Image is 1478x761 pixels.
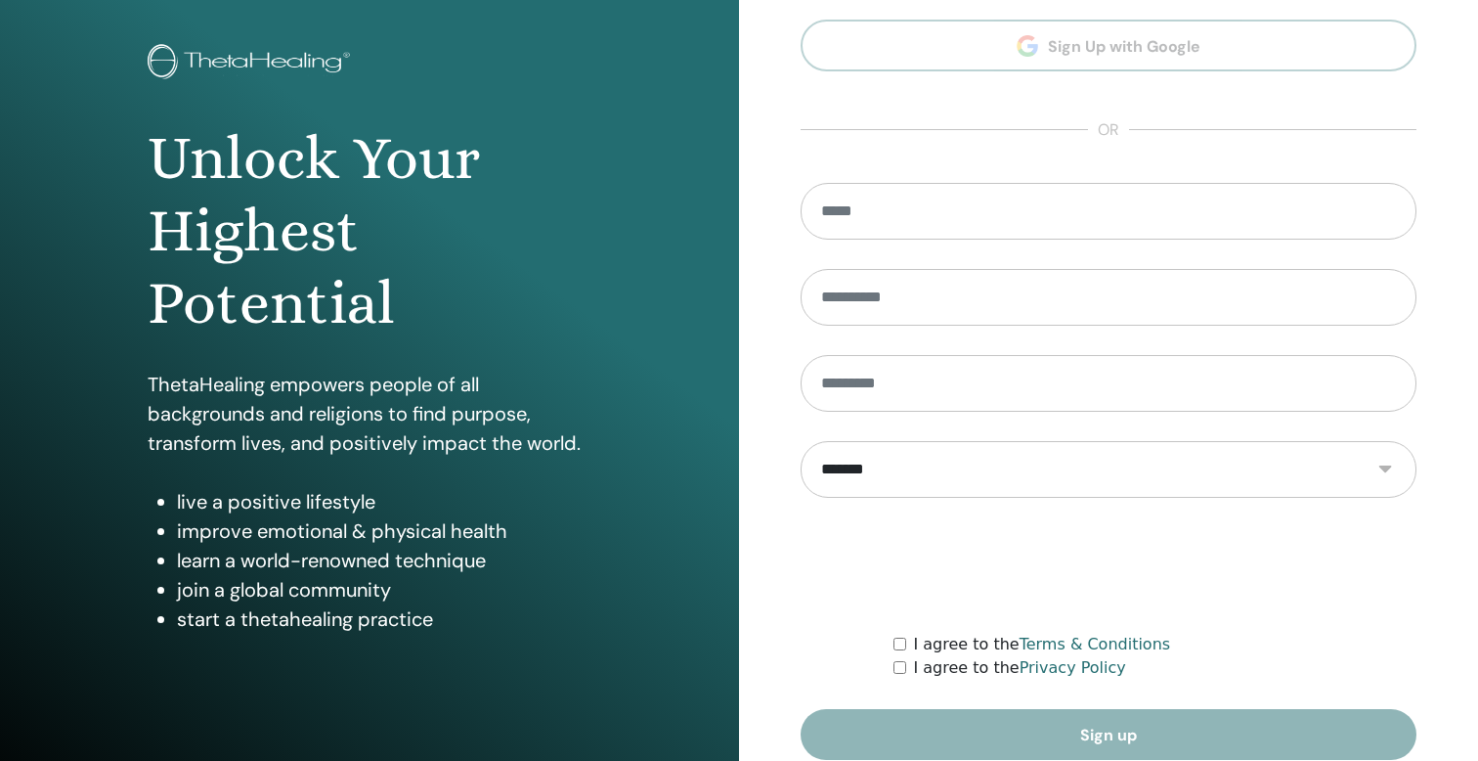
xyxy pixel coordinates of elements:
a: Terms & Conditions [1020,635,1170,653]
li: start a thetahealing practice [177,604,591,634]
h1: Unlock Your Highest Potential [148,122,591,340]
li: live a positive lifestyle [177,487,591,516]
p: ThetaHealing empowers people of all backgrounds and religions to find purpose, transform lives, a... [148,370,591,458]
label: I agree to the [914,633,1171,656]
li: improve emotional & physical health [177,516,591,546]
span: or [1088,118,1129,142]
label: I agree to the [914,656,1126,680]
a: Privacy Policy [1020,658,1126,677]
iframe: reCAPTCHA [960,527,1257,604]
li: join a global community [177,575,591,604]
li: learn a world-renowned technique [177,546,591,575]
